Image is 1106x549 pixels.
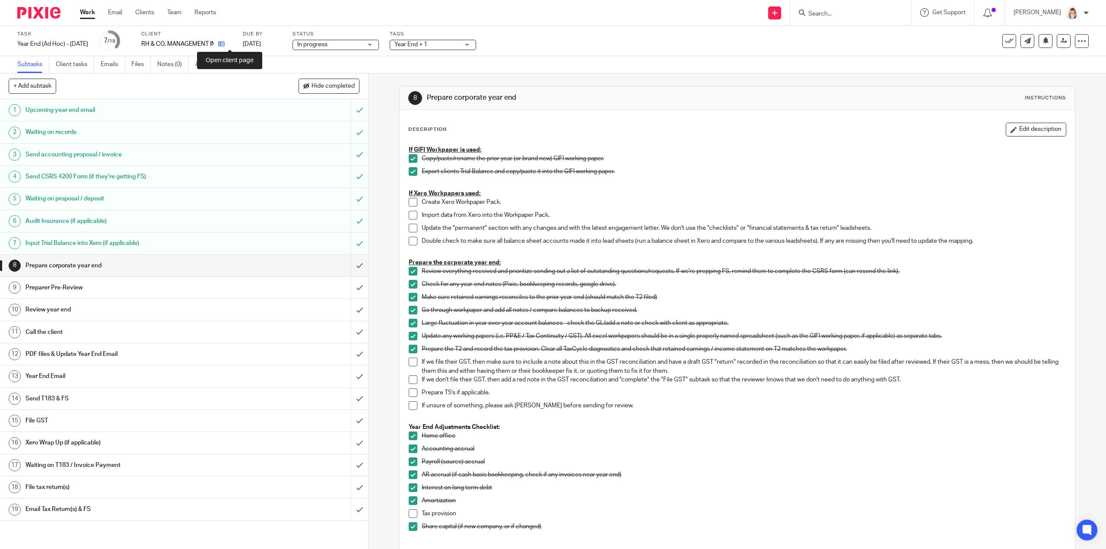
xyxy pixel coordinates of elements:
input: Search [807,10,885,18]
p: Share capital (if new company, or if changed) [422,522,1065,531]
p: Interest on long term debt [422,483,1065,492]
div: Year End (Ad Hoc) - [DATE] [17,40,88,48]
div: 6 [9,215,21,227]
p: If unsure of something, please ask [PERSON_NAME] before sending for review. [422,401,1065,410]
h1: File GST [25,414,236,427]
h1: File tax return(s) [25,481,236,494]
span: Year End + 1 [394,41,427,48]
h1: Send CSRS 4200 Form (if they're getting FS) [25,170,236,183]
span: Get Support [932,10,966,16]
p: Update the "permanent" section with any changes and with the latest engagement letter. We don't u... [422,224,1065,232]
a: Notes (0) [157,56,189,73]
label: Due by [243,31,282,38]
h1: Review year end [25,303,236,316]
h1: Year End Email [25,370,236,383]
div: 13 [9,370,21,382]
p: Payroll (source) accrual [422,457,1065,466]
div: 10 [9,304,21,316]
div: Year End (Ad Hoc) - July 2025 [17,40,88,48]
div: 8 [9,260,21,272]
p: Check for any year-end notes (Pixie, bookkeeping records, google drive). [422,280,1065,289]
p: Import data from Xero into the Workpaper Pack. [422,211,1065,219]
p: Tax provision [422,509,1065,518]
h1: PDF files & Update Year End Email [25,348,236,361]
div: 2 [9,127,21,139]
div: 5 [9,193,21,205]
div: 19 [9,504,21,516]
h1: Email Tax Return(s) & FS [25,503,236,516]
h1: Input Trial Balance into Xero (if applicable) [25,237,236,250]
div: 7 [104,36,115,46]
small: /19 [108,39,115,44]
p: Make sure retained earnings reconciles to the prior year-end (should match the T2 filed) [422,293,1065,301]
p: [PERSON_NAME] [1014,8,1061,17]
div: 18 [9,481,21,493]
p: Update any working papers (i.e. PP&E / Tax Continuity / GST). All excel workpapers should be in a... [422,332,1065,340]
p: Description [408,126,447,133]
p: Accounting accrual [422,444,1065,453]
a: Reports [194,8,216,17]
div: Instructions [1025,95,1066,102]
p: AR accrual (if cash basis bookkeeping, check if any invoices near year end) [422,470,1065,479]
div: 1 [9,104,21,116]
div: 3 [9,149,21,161]
p: If we don't file their GST, then add a red note in the GST reconciliation and "complete" the "Fil... [422,375,1065,384]
label: Status [292,31,379,38]
a: Audit logs [195,56,229,73]
div: 4 [9,171,21,183]
p: Copy/paste/rename the prior year (or brand new) GIFI working paper. [422,154,1065,163]
a: Email [108,8,122,17]
button: Edit description [1006,123,1066,136]
span: [DATE] [243,41,261,47]
div: 17 [9,459,21,471]
a: Files [131,56,151,73]
a: Work [80,8,95,17]
div: 8 [408,91,422,105]
div: 12 [9,348,21,360]
p: RH & CO. MANAGEMENT INC. [141,40,214,48]
h1: Prepare corporate year end [25,259,236,272]
span: Hide completed [311,83,355,90]
div: 15 [9,415,21,427]
h1: Prepare corporate year end [427,93,756,102]
h1: Waiting on proposal / deposit [25,192,236,205]
span: In progress [297,41,327,48]
div: 16 [9,437,21,449]
div: 9 [9,282,21,294]
h1: Upcoming year end email [25,104,236,117]
button: + Add subtask [9,79,56,93]
h1: Send accounting proposal / invoice [25,148,236,161]
h1: Preparer Pre-Review [25,281,236,294]
label: Tags [390,31,476,38]
h1: Call the client [25,326,236,339]
h1: Xero Wrap Up (if applicable) [25,436,236,449]
a: Emails [101,56,125,73]
div: 11 [9,326,21,338]
div: 14 [9,393,21,405]
p: Amortization [422,496,1065,505]
strong: Year End Adjustments Checklist: [409,424,500,430]
p: Export clients Trial Balance and copy/paste it into the GIFI working paper. [422,167,1065,176]
u: If GIFI Workpaper is used: [409,147,481,153]
u: Prepare the corporate year end: [409,260,501,266]
a: Subtasks [17,56,49,73]
a: Team [167,8,181,17]
label: Task [17,31,88,38]
label: Client [141,31,232,38]
p: Review everything received and prioritize sending out a list of outstanding questions/requests. I... [422,267,1065,276]
button: Hide completed [299,79,359,93]
u: If Xero Workpapers used: [409,190,480,197]
img: Tayler%20Headshot%20Compressed%20Resized%202.jpg [1065,6,1079,20]
img: Pixie [17,7,60,19]
p: Double check to make sure all balance sheet accounts made it into lead sheets (run a balance shee... [422,237,1065,245]
p: Prepare T5's if applicable. [422,388,1065,397]
a: Clients [135,8,154,17]
p: Large fluctuation in year over year account balances - check the GL/add a note or check with clie... [422,319,1065,327]
h1: Send T183 & FS [25,392,236,405]
a: Client tasks [56,56,94,73]
h1: Waiting on records [25,126,236,139]
div: 7 [9,237,21,249]
p: Prepare the T2 and record the tax provision. Clear all TaxCycle diagnostics and check that retain... [422,345,1065,353]
p: If we file their GST, then make sure to include a note about this in the GST reconciliation and h... [422,358,1065,375]
h1: Waiting on T183 / Invoice Payment [25,459,236,472]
